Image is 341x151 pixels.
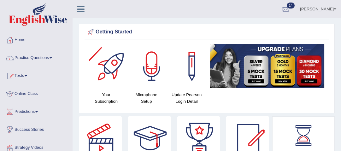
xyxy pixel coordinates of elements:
div: Getting Started [86,27,327,37]
h4: Update Pearson Login Detail [170,91,204,105]
h4: Your Subscription [89,91,123,105]
a: Tests [0,67,72,83]
img: small5.jpg [210,44,325,88]
a: Online Class [0,85,72,101]
a: Home [0,31,72,47]
h4: Microphone Setup [130,91,164,105]
a: Practice Questions [0,49,72,65]
a: Success Stories [0,121,72,137]
span: 14 [287,3,295,9]
a: Predictions [0,103,72,119]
